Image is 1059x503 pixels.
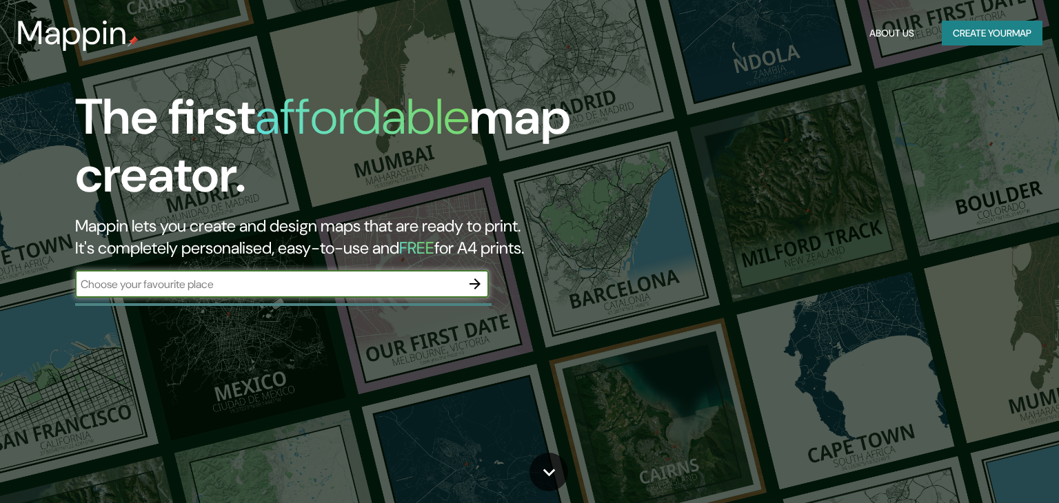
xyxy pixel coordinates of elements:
[399,237,434,258] h5: FREE
[75,276,461,292] input: Choose your favourite place
[936,449,1044,488] iframe: Help widget launcher
[17,14,128,52] h3: Mappin
[75,88,605,215] h1: The first map creator.
[75,215,605,259] h2: Mappin lets you create and design maps that are ready to print. It's completely personalised, eas...
[255,85,470,149] h1: affordable
[864,21,920,46] button: About Us
[942,21,1042,46] button: Create yourmap
[128,36,139,47] img: mappin-pin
